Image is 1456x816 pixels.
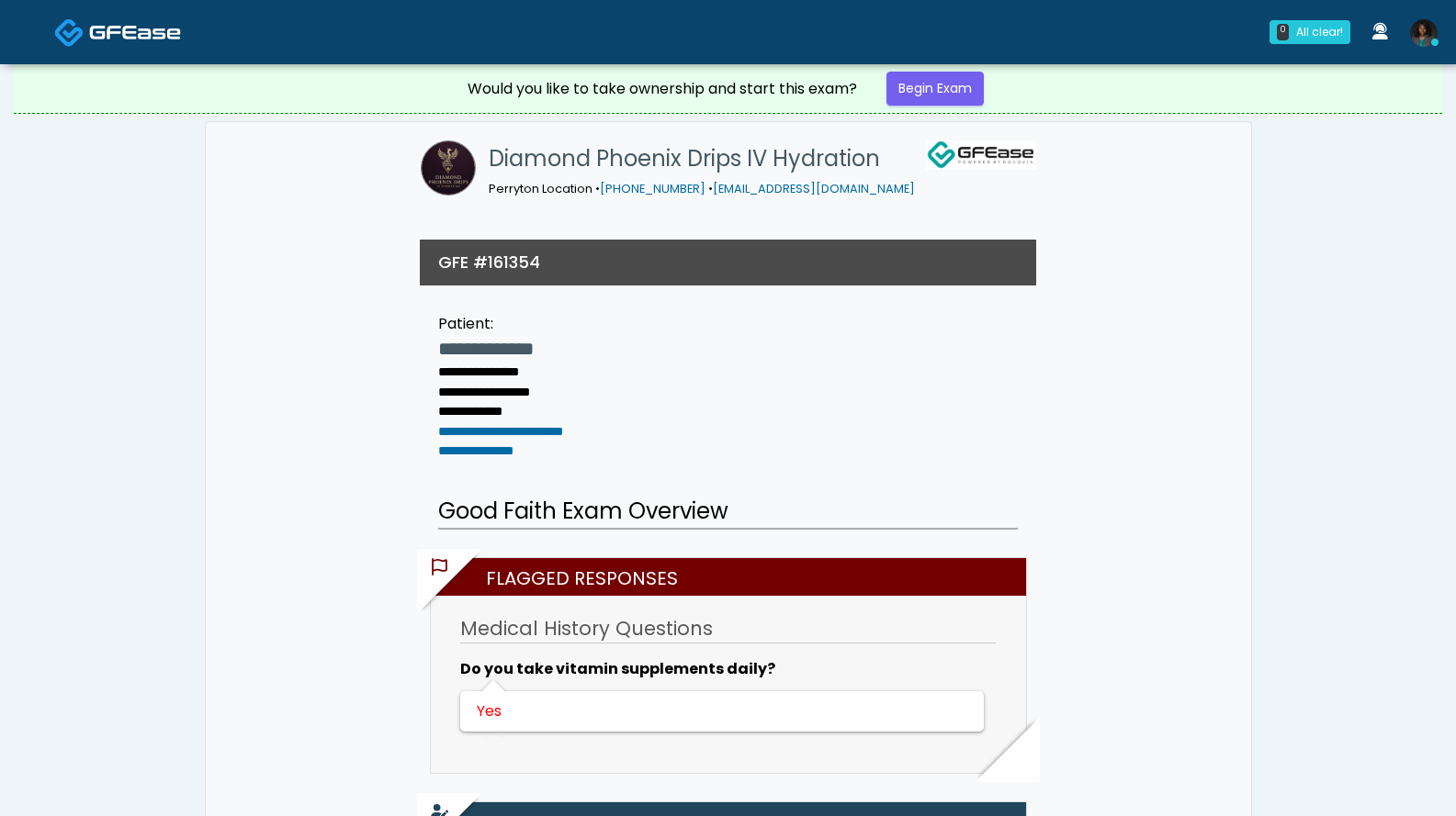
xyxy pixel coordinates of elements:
[1258,13,1361,51] a: 0 All clear!
[438,495,1018,530] h2: Good Faith Exam Overview
[89,23,181,41] img: Docovia
[708,181,713,196] span: •
[54,2,181,61] a: Docovia
[489,140,915,177] h1: Diamond Phoenix Drips IV Hydration
[1296,24,1343,40] div: All clear!
[440,558,1026,596] h2: Flagged Responses
[438,251,540,274] h3: GFE #161354
[421,140,476,196] img: Diamond Phoenix Drips IV Hydration
[460,658,775,679] b: Do you take vitamin supplements daily?
[886,72,984,106] a: Begin Exam
[595,181,600,196] span: •
[600,181,705,196] a: [PHONE_NUMBER]
[1277,24,1289,40] div: 0
[713,181,915,196] a: [EMAIL_ADDRESS][DOMAIN_NAME]
[1410,19,1438,47] img: Rukayat Bojuwon
[926,140,1036,170] img: GFEase Logo
[460,615,995,643] h3: Medical History Questions
[477,700,963,722] div: Yes
[468,78,857,100] div: Would you like to take ownership and start this exam?
[438,313,563,335] div: Patient:
[54,17,85,48] img: Docovia
[489,181,915,196] small: Perryton Location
